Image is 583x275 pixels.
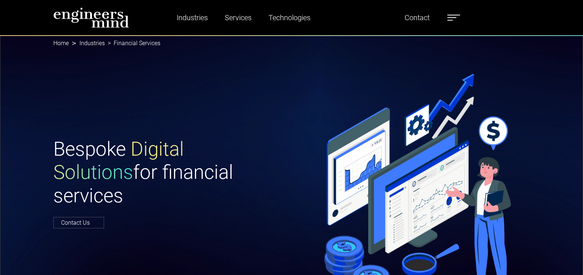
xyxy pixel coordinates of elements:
a: Services [222,9,255,26]
span: Digital Solutions [53,138,184,184]
a: Contact [402,9,433,26]
a: Industries [79,40,105,47]
a: Home [53,40,69,47]
nav: breadcrumb [53,35,530,51]
a: Contact Us [53,217,104,228]
h1: Bespoke for financial services [53,138,287,208]
img: logo [53,7,129,28]
a: Technologies [266,9,313,26]
li: Financial Services [105,39,160,48]
a: Industries [174,9,211,26]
